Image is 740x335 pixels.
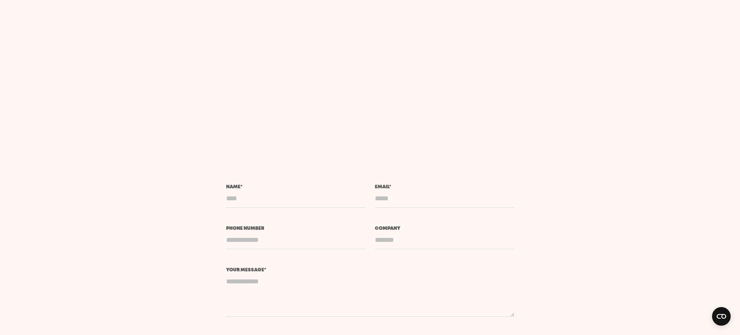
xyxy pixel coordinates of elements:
label: Email [375,185,514,189]
button: Open CMP widget [712,307,731,326]
label: Company [375,226,514,231]
label: Your message [226,268,514,273]
label: Phone number [226,226,366,231]
label: Name [226,185,366,189]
